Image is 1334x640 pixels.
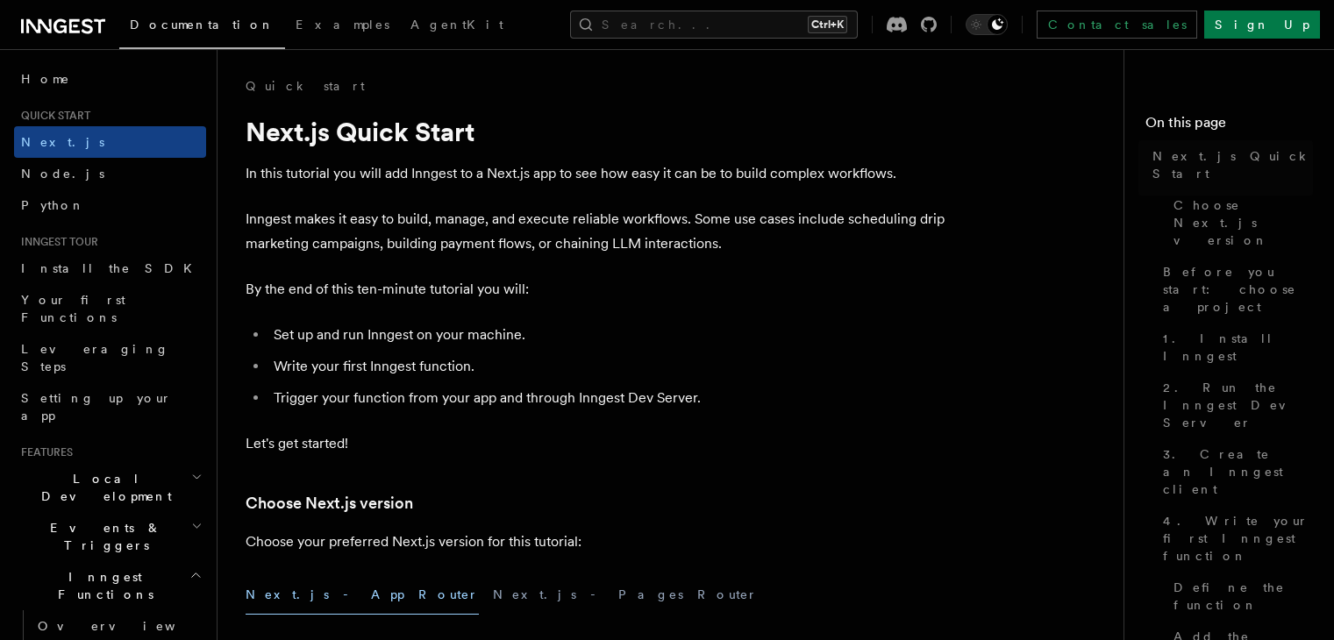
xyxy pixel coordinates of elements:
li: Write your first Inngest function. [268,354,947,379]
a: Before you start: choose a project [1156,256,1313,323]
span: 1. Install Inngest [1163,330,1313,365]
span: Choose Next.js version [1173,196,1313,249]
button: Search...Ctrl+K [570,11,858,39]
a: Python [14,189,206,221]
span: Your first Functions [21,293,125,324]
span: Define the function [1173,579,1313,614]
a: Node.js [14,158,206,189]
a: Examples [285,5,400,47]
span: Next.js Quick Start [1152,147,1313,182]
a: Setting up your app [14,382,206,431]
span: 4. Write your first Inngest function [1163,512,1313,565]
span: Home [21,70,70,88]
a: Sign Up [1204,11,1320,39]
span: Node.js [21,167,104,181]
a: Your first Functions [14,284,206,333]
span: Events & Triggers [14,519,191,554]
span: 3. Create an Inngest client [1163,445,1313,498]
button: Events & Triggers [14,512,206,561]
span: Inngest tour [14,235,98,249]
span: Setting up your app [21,391,172,423]
p: Let's get started! [246,431,947,456]
li: Set up and run Inngest on your machine. [268,323,947,347]
a: 4. Write your first Inngest function [1156,505,1313,572]
a: Define the function [1166,572,1313,621]
span: Overview [38,619,218,633]
span: Documentation [130,18,275,32]
h1: Next.js Quick Start [246,116,947,147]
span: 2. Run the Inngest Dev Server [1163,379,1313,431]
span: Inngest Functions [14,568,189,603]
a: Choose Next.js version [246,491,413,516]
button: Local Development [14,463,206,512]
a: Leveraging Steps [14,333,206,382]
p: Choose your preferred Next.js version for this tutorial: [246,530,947,554]
span: Before you start: choose a project [1163,263,1313,316]
span: Features [14,445,73,459]
kbd: Ctrl+K [808,16,847,33]
span: Leveraging Steps [21,342,169,373]
a: AgentKit [400,5,514,47]
p: By the end of this ten-minute tutorial you will: [246,277,947,302]
a: Choose Next.js version [1166,189,1313,256]
span: Examples [296,18,389,32]
a: Documentation [119,5,285,49]
button: Next.js - App Router [246,575,479,615]
span: AgentKit [410,18,503,32]
p: Inngest makes it easy to build, manage, and execute reliable workflows. Some use cases include sc... [246,207,947,256]
a: Home [14,63,206,95]
span: Local Development [14,470,191,505]
button: Toggle dark mode [966,14,1008,35]
h4: On this page [1145,112,1313,140]
a: Quick start [246,77,365,95]
a: 1. Install Inngest [1156,323,1313,372]
p: In this tutorial you will add Inngest to a Next.js app to see how easy it can be to build complex... [246,161,947,186]
button: Next.js - Pages Router [493,575,758,615]
a: Contact sales [1037,11,1197,39]
span: Quick start [14,109,90,123]
a: 2. Run the Inngest Dev Server [1156,372,1313,438]
span: Next.js [21,135,104,149]
a: Next.js Quick Start [1145,140,1313,189]
span: Python [21,198,85,212]
a: Next.js [14,126,206,158]
li: Trigger your function from your app and through Inngest Dev Server. [268,386,947,410]
button: Inngest Functions [14,561,206,610]
span: Install the SDK [21,261,203,275]
a: Install the SDK [14,252,206,284]
a: 3. Create an Inngest client [1156,438,1313,505]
